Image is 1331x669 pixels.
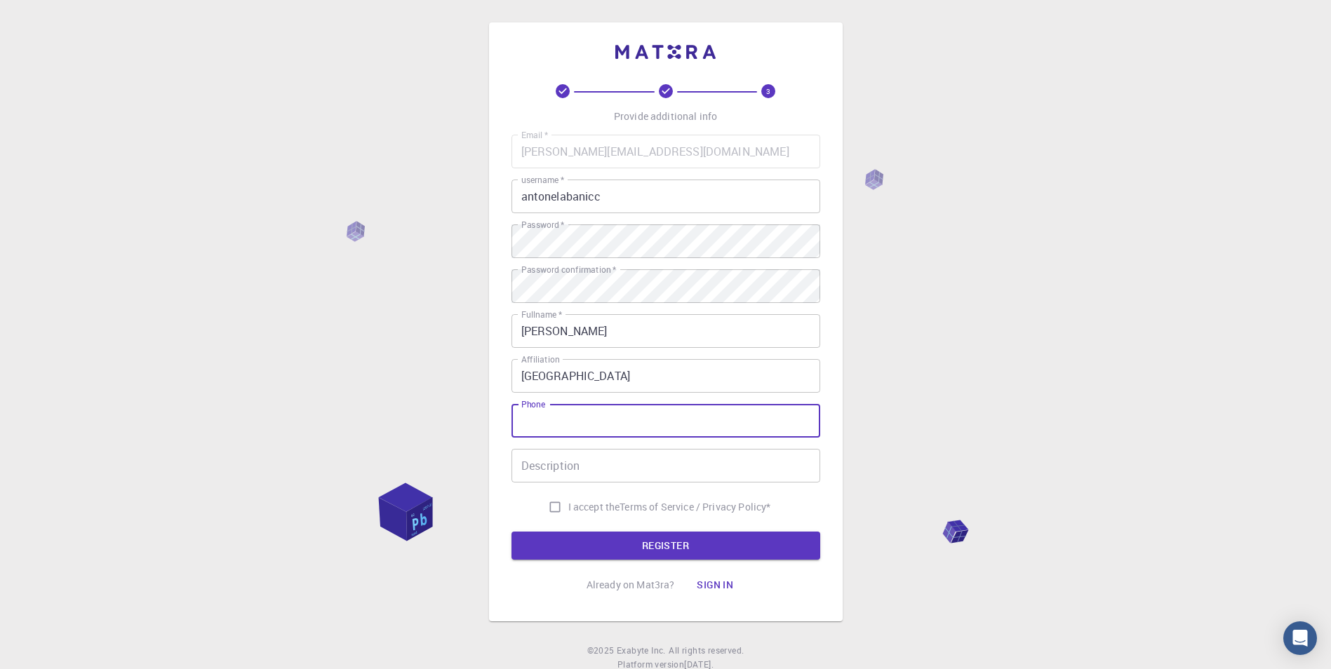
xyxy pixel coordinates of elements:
[521,353,559,365] label: Affiliation
[521,129,548,141] label: Email
[1283,621,1317,655] div: Open Intercom Messenger
[620,500,770,514] a: Terms of Service / Privacy Policy*
[685,571,744,599] button: Sign in
[521,309,562,320] label: Fullname
[511,532,820,560] button: REGISTER
[568,500,620,514] span: I accept the
[669,644,744,658] span: All rights reserved.
[521,174,564,186] label: username
[521,264,616,276] label: Password confirmation
[521,398,545,410] label: Phone
[617,644,666,658] a: Exabyte Inc.
[614,109,717,123] p: Provide additional info
[620,500,770,514] p: Terms of Service / Privacy Policy *
[587,578,675,592] p: Already on Mat3ra?
[521,219,564,231] label: Password
[587,644,617,658] span: © 2025
[617,644,666,656] span: Exabyte Inc.
[766,86,770,96] text: 3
